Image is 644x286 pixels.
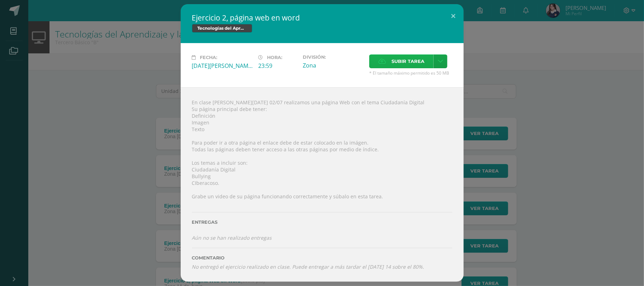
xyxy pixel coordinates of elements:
[192,263,424,270] i: No entregó el ejercicio realizado en clase. Puede entregar a más tardar el [DATE] 14 sobre el 80%.
[192,255,452,261] label: Comentario
[192,24,252,33] span: Tecnologías del Aprendizaje y la Comunicación
[192,234,272,241] i: Aún no se han realizado entregas
[303,54,364,60] label: División:
[267,55,283,60] span: Hora:
[259,62,297,70] div: 23:59
[192,62,253,70] div: [DATE][PERSON_NAME]
[200,55,217,60] span: Fecha:
[192,220,452,225] label: Entregas
[181,87,464,282] div: En clase [PERSON_NAME][DATE] 02/07 realizamos una página Web con el tema Ciudadanía Digital Su pá...
[391,55,424,68] span: Subir tarea
[192,13,452,23] h2: Ejercicio 2, página web en word
[443,4,464,28] button: Close (Esc)
[303,62,364,69] div: Zona
[369,70,452,76] span: * El tamaño máximo permitido es 50 MB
